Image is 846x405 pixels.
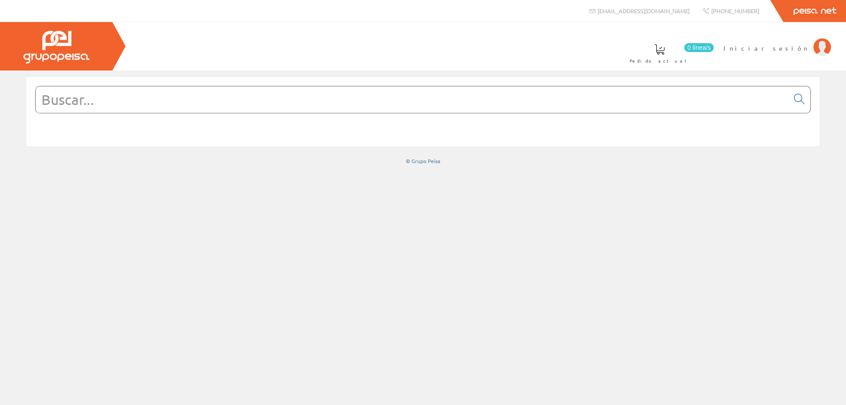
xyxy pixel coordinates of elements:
[23,31,89,63] img: Grupo Peisa
[711,7,759,15] span: [PHONE_NUMBER]
[724,44,809,52] span: Iniciar sesión
[724,37,831,45] a: Iniciar sesión
[26,157,820,165] div: © Grupo Peisa
[597,7,690,15] span: [EMAIL_ADDRESS][DOMAIN_NAME]
[684,43,714,52] span: 0 línea/s
[36,86,789,113] input: Buscar...
[630,56,690,65] span: Pedido actual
